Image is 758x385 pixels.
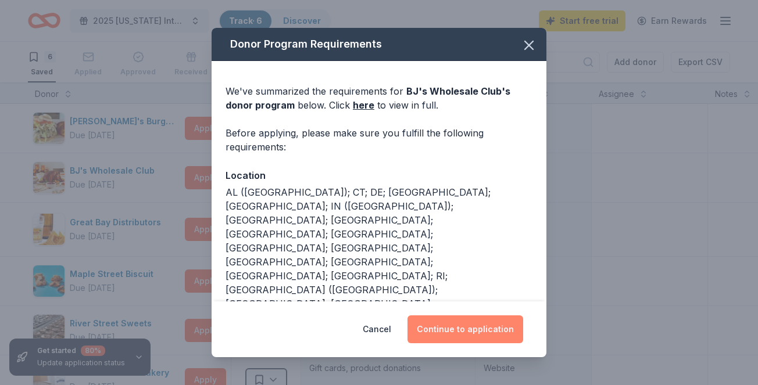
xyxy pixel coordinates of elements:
div: Donor Program Requirements [212,28,546,61]
div: Location [226,168,532,183]
div: AL ([GEOGRAPHIC_DATA]); CT; DE; [GEOGRAPHIC_DATA]; [GEOGRAPHIC_DATA]; IN ([GEOGRAPHIC_DATA]); [GE... [226,185,532,311]
button: Cancel [363,315,391,343]
div: We've summarized the requirements for below. Click to view in full. [226,84,532,112]
a: here [353,98,374,112]
div: Before applying, please make sure you fulfill the following requirements: [226,126,532,154]
button: Continue to application [407,315,523,343]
